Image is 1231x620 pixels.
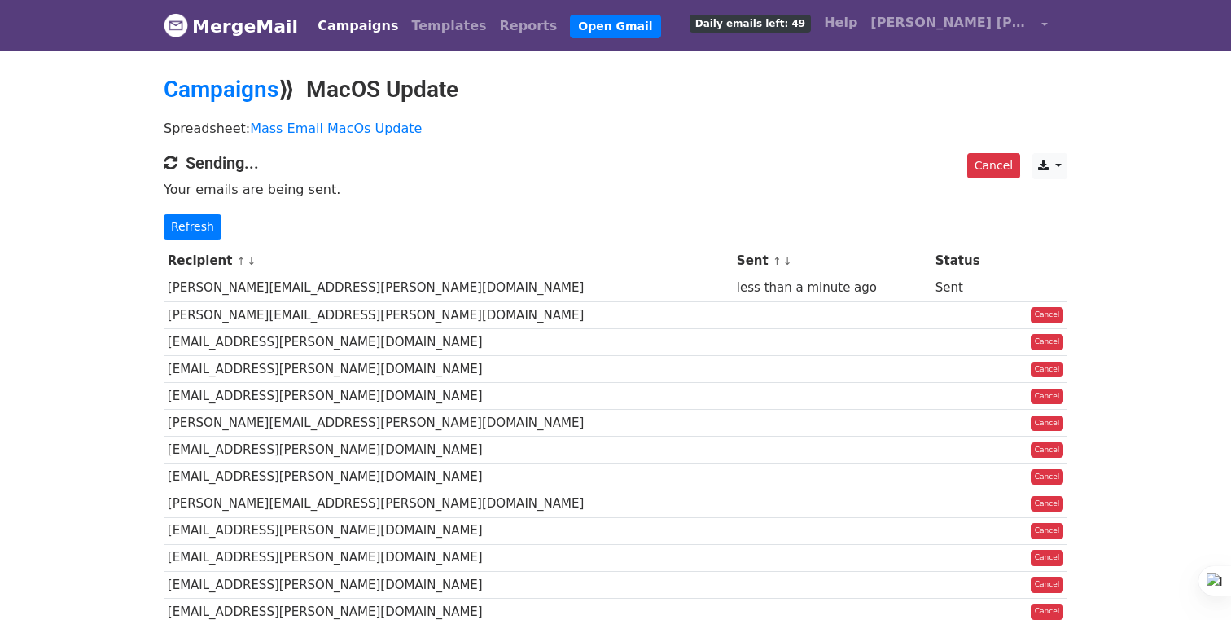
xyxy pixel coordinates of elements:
a: Refresh [164,214,221,240]
a: Cancel [1031,604,1064,620]
a: Cancel [967,153,1020,178]
td: [EMAIL_ADDRESS][PERSON_NAME][DOMAIN_NAME] [164,464,733,490]
h2: ⟫ MacOS Update [164,76,1067,103]
td: [PERSON_NAME][EMAIL_ADDRESS][PERSON_NAME][DOMAIN_NAME] [164,410,733,437]
a: Cancel [1031,362,1064,378]
a: Daily emails left: 49 [683,7,817,39]
h4: Sending... [164,153,1067,173]
td: [EMAIL_ADDRESS][PERSON_NAME][DOMAIN_NAME] [164,437,733,464]
a: Cancel [1031,550,1064,566]
a: Mass Email MacOs Update [250,121,422,136]
span: [PERSON_NAME] [PERSON_NAME] [870,13,1033,33]
td: [EMAIL_ADDRESS][PERSON_NAME][DOMAIN_NAME] [164,517,733,544]
p: Spreadsheet: [164,120,1067,137]
td: [EMAIL_ADDRESS][PERSON_NAME][DOMAIN_NAME] [164,383,733,410]
a: Cancel [1031,577,1064,593]
span: Daily emails left: 49 [690,15,811,33]
th: Sent [733,248,931,275]
a: MergeMail [164,9,298,43]
a: ↑ [773,255,782,267]
a: Cancel [1031,389,1064,405]
td: Sent [931,275,1001,301]
a: ↑ [237,255,246,267]
th: Status [931,248,1001,275]
th: Recipient [164,248,733,275]
a: Campaigns [164,76,278,103]
a: Cancel [1031,523,1064,539]
a: Templates [405,10,493,42]
a: Cancel [1031,469,1064,486]
a: Cancel [1031,442,1064,459]
p: Your emails are being sent. [164,181,1067,198]
td: [EMAIL_ADDRESS][PERSON_NAME][DOMAIN_NAME] [164,544,733,571]
a: Campaigns [311,10,405,42]
td: [EMAIL_ADDRESS][PERSON_NAME][DOMAIN_NAME] [164,328,733,355]
a: Reports [493,10,564,42]
a: Open Gmail [570,15,660,38]
td: [PERSON_NAME][EMAIL_ADDRESS][PERSON_NAME][DOMAIN_NAME] [164,490,733,517]
a: Cancel [1031,307,1064,323]
a: [PERSON_NAME] [PERSON_NAME] [864,7,1054,45]
td: [EMAIL_ADDRESS][PERSON_NAME][DOMAIN_NAME] [164,355,733,382]
a: ↓ [247,255,256,267]
img: MergeMail logo [164,13,188,37]
a: ↓ [783,255,792,267]
td: [EMAIL_ADDRESS][PERSON_NAME][DOMAIN_NAME] [164,571,733,598]
a: Cancel [1031,416,1064,432]
td: [PERSON_NAME][EMAIL_ADDRESS][PERSON_NAME][DOMAIN_NAME] [164,301,733,328]
div: less than a minute ago [737,279,927,297]
a: Cancel [1031,496,1064,512]
a: Cancel [1031,334,1064,350]
a: Help [817,7,864,39]
td: [PERSON_NAME][EMAIL_ADDRESS][PERSON_NAME][DOMAIN_NAME] [164,275,733,301]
